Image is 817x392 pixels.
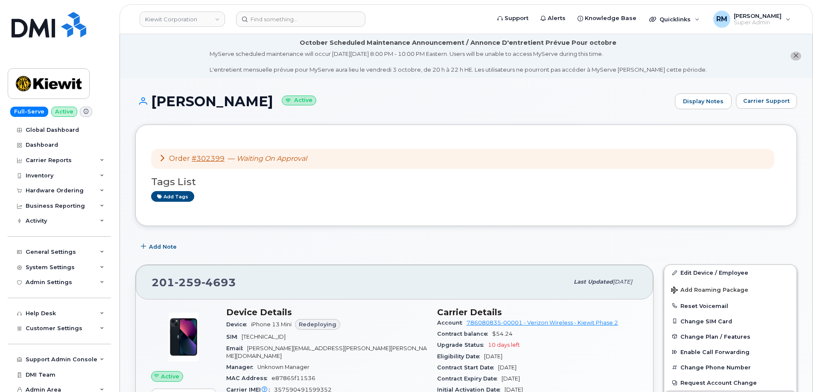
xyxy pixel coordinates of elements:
span: Email [226,345,247,351]
button: Add Roaming Package [664,281,797,298]
button: Add Note [135,239,184,254]
span: Redeploying [299,320,336,328]
span: 4693 [201,276,236,289]
span: MAC Address [226,375,271,381]
span: e87865f11536 [271,375,315,381]
span: [DATE] [484,353,502,360]
div: MyServe scheduled maintenance will occur [DATE][DATE] 8:00 PM - 10:00 PM Eastern. Users will be u... [210,50,707,74]
button: Carrier Support [736,93,797,109]
span: Change Plan / Features [680,333,750,340]
span: Upgrade Status [437,342,488,348]
button: Change Plan / Features [664,329,797,344]
span: $54.24 [492,331,513,337]
button: close notification [791,52,801,61]
span: [DATE] [502,375,520,382]
span: Device [226,321,251,328]
span: Contract Start Date [437,364,498,371]
span: Last updated [574,279,613,285]
a: Display Notes [675,93,732,110]
span: SIM [226,334,242,340]
span: [DATE] [498,364,516,371]
a: #302399 [192,154,225,163]
span: 10 days left [488,342,520,348]
span: Eligibility Date [437,353,484,360]
span: [TECHNICAL_ID] [242,334,286,340]
h3: Device Details [226,307,427,317]
span: Account [437,319,467,326]
span: 201 [152,276,236,289]
button: Request Account Change [664,375,797,390]
span: Order [169,154,190,163]
span: — [228,154,307,163]
img: image20231002-3703462-iyyj4m.jpeg [158,311,209,363]
small: Active [282,96,316,105]
span: Active [161,372,179,380]
span: Add Roaming Package [671,287,748,295]
iframe: Messenger Launcher [780,355,811,386]
a: Add tags [151,191,194,202]
span: Add Note [149,243,177,251]
span: Enable Call Forwarding [680,349,750,355]
span: Contract Expiry Date [437,375,502,382]
span: Manager [226,364,257,370]
h1: [PERSON_NAME] [135,94,671,109]
div: October Scheduled Maintenance Announcement / Annonce D'entretient Prévue Pour octobre [300,38,616,47]
span: [DATE] [613,279,632,285]
span: Carrier Support [743,97,790,105]
span: Contract balance [437,331,492,337]
button: Enable Call Forwarding [664,344,797,360]
a: Edit Device / Employee [664,265,797,280]
h3: Carrier Details [437,307,638,317]
em: Waiting On Approval [236,154,307,163]
span: 259 [175,276,201,289]
button: Change Phone Number [664,360,797,375]
span: iPhone 13 Mini [251,321,292,328]
span: [PERSON_NAME][EMAIL_ADDRESS][PERSON_NAME][PERSON_NAME][DOMAIN_NAME] [226,345,427,359]
button: Reset Voicemail [664,298,797,314]
h3: Tags List [151,177,781,187]
button: Change SIM Card [664,314,797,329]
a: 786080835-00001 - Verizon Wireless - Kiewit Phase 2 [467,319,618,326]
span: Unknown Manager [257,364,309,370]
